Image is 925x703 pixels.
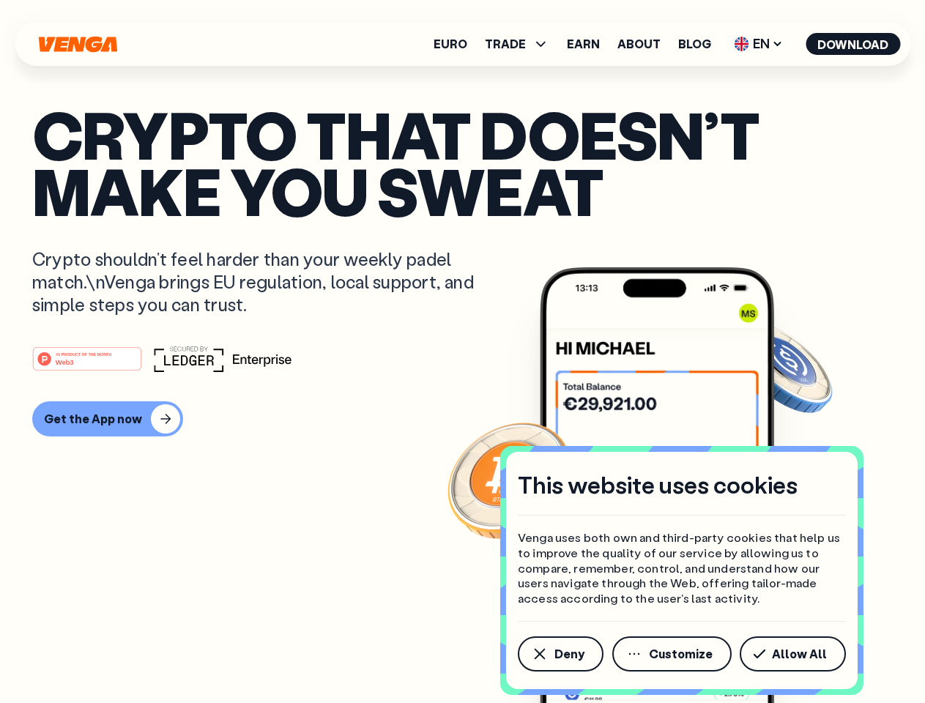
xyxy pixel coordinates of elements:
svg: Home [37,36,119,53]
a: Euro [434,38,467,50]
span: TRADE [485,38,526,50]
p: Venga uses both own and third-party cookies that help us to improve the quality of our service by... [518,530,846,606]
a: Earn [567,38,600,50]
span: Customize [649,648,713,660]
img: Bitcoin [445,414,576,546]
a: #1 PRODUCT OF THE MONTHWeb3 [32,355,142,374]
a: About [617,38,661,50]
p: Crypto that doesn’t make you sweat [32,106,893,218]
tspan: #1 PRODUCT OF THE MONTH [56,351,111,356]
button: Customize [612,636,732,672]
div: Get the App now [44,412,142,426]
tspan: Web3 [56,357,74,365]
h4: This website uses cookies [518,469,798,500]
p: Crypto shouldn’t feel harder than your weekly padel match.\nVenga brings EU regulation, local sup... [32,248,495,316]
a: Blog [678,38,711,50]
a: Get the App now [32,401,893,436]
span: TRADE [485,35,549,53]
button: Get the App now [32,401,183,436]
button: Download [806,33,900,55]
img: USDC coin [730,315,836,420]
span: Allow All [772,648,827,660]
button: Deny [518,636,603,672]
button: Allow All [740,636,846,672]
span: EN [729,32,788,56]
span: Deny [554,648,584,660]
img: flag-uk [734,37,748,51]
